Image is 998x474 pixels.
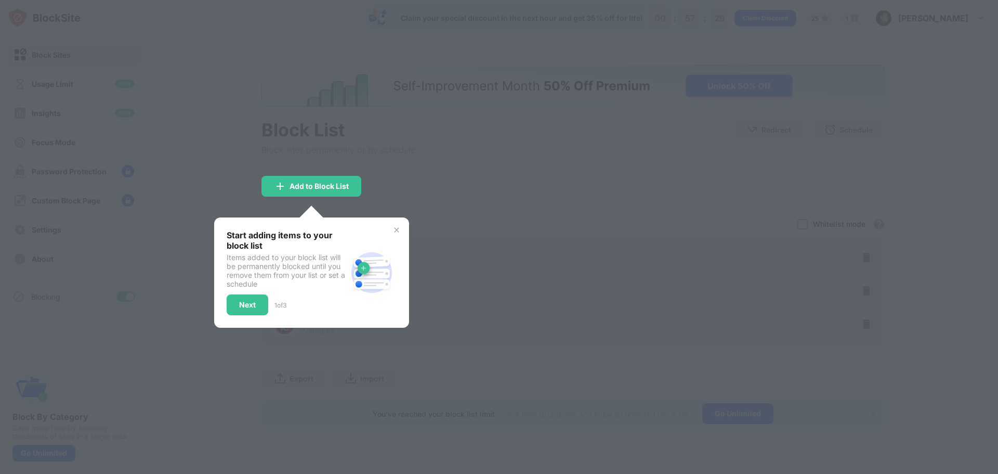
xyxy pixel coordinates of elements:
div: Add to Block List [290,182,349,190]
div: Next [239,301,256,309]
div: Items added to your block list will be permanently blocked until you remove them from your list o... [227,253,347,288]
div: Start adding items to your block list [227,230,347,251]
img: x-button.svg [392,226,401,234]
div: 1 of 3 [274,301,286,309]
img: block-site.svg [347,248,397,298]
